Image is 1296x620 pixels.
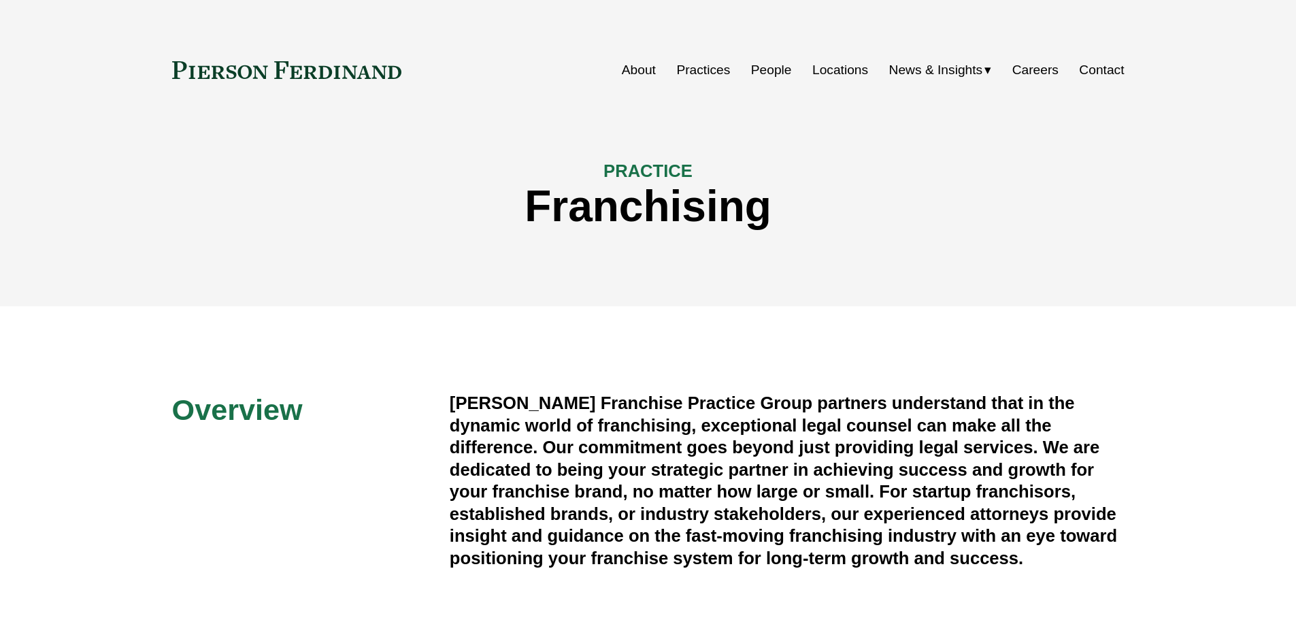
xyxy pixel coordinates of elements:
[603,161,693,180] span: PRACTICE
[889,57,992,83] a: folder dropdown
[622,57,656,83] a: About
[172,393,303,426] span: Overview
[889,59,983,82] span: News & Insights
[450,392,1125,569] h4: [PERSON_NAME] Franchise Practice Group partners understand that in the dynamic world of franchisi...
[1079,57,1124,83] a: Contact
[676,57,730,83] a: Practices
[751,57,792,83] a: People
[812,57,868,83] a: Locations
[1012,57,1059,83] a: Careers
[172,182,1125,231] h1: Franchising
